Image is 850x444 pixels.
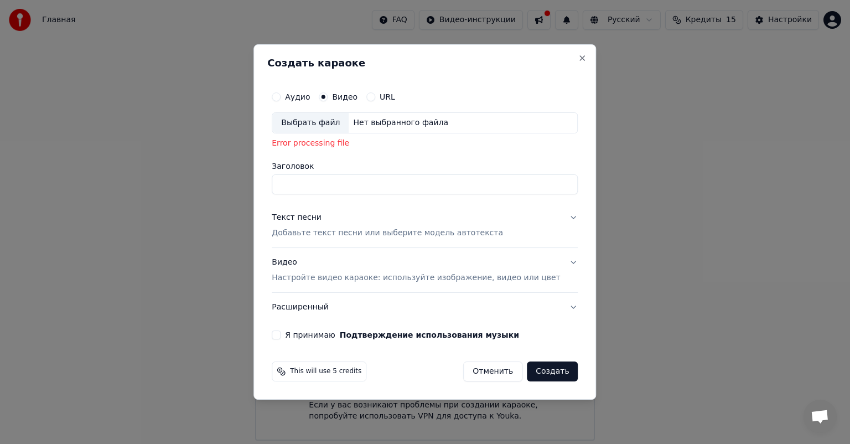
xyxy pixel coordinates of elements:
[272,257,560,283] div: Видео
[290,367,361,376] span: This will use 5 credits
[272,138,578,149] div: Error processing file
[380,93,395,101] label: URL
[272,113,349,133] div: Выбрать файл
[463,362,522,381] button: Отменить
[272,203,578,247] button: Текст песниДобавьте текст песни или выберите модель автотекста
[272,212,322,223] div: Текст песни
[272,162,578,170] label: Заголовок
[285,331,519,339] label: Я принимаю
[272,228,503,239] p: Добавьте текст песни или выберите модель автотекста
[340,331,519,339] button: Я принимаю
[272,293,578,322] button: Расширенный
[272,272,560,283] p: Настройте видео караоке: используйте изображение, видео или цвет
[272,248,578,292] button: ВидеоНастройте видео караоке: используйте изображение, видео или цвет
[285,93,310,101] label: Аудио
[349,117,453,128] div: Нет выбранного файла
[267,58,582,68] h2: Создать караоке
[527,362,578,381] button: Создать
[332,93,357,101] label: Видео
